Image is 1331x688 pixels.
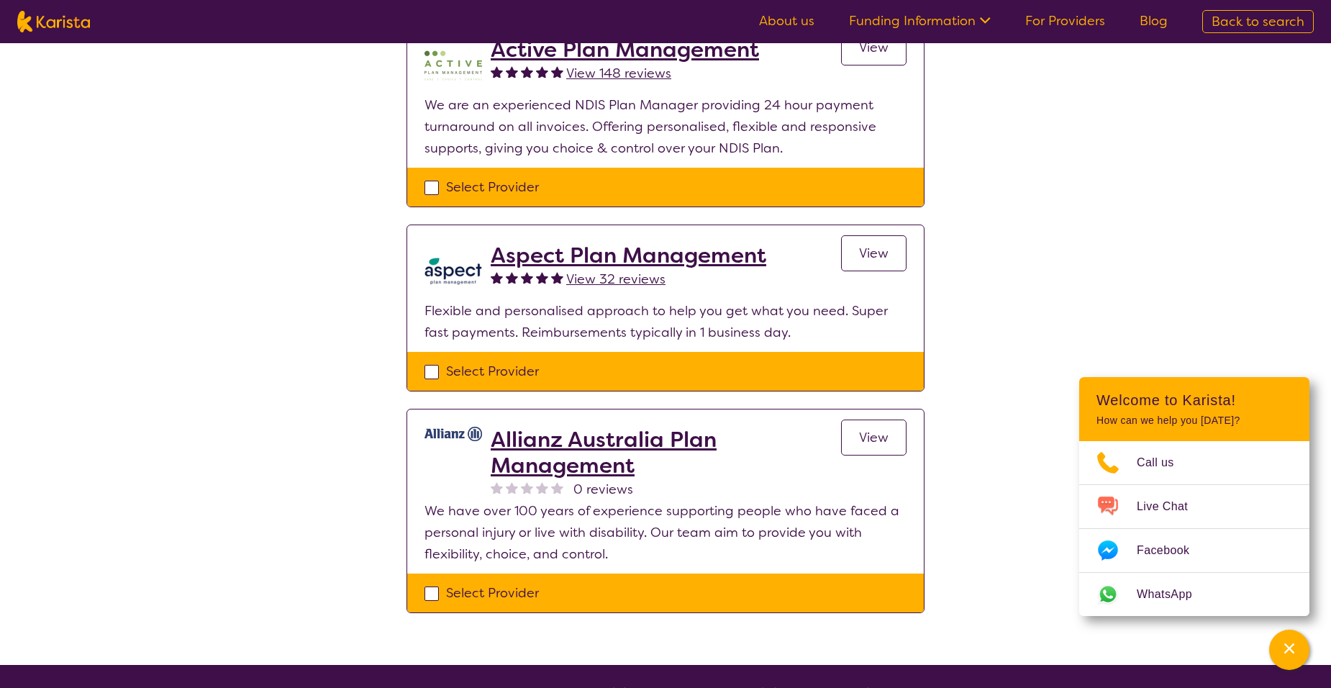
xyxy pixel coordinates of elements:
a: Blog [1140,12,1168,30]
img: fullstar [491,65,503,78]
img: fullstar [506,271,518,284]
img: rr7gtpqyd7oaeufumguf.jpg [424,427,482,441]
a: Back to search [1202,10,1314,33]
a: Active Plan Management [491,37,759,63]
p: We have over 100 years of experience supporting people who have faced a personal injury or live w... [424,500,907,565]
span: 0 reviews [573,479,633,500]
img: nonereviewstar [506,481,518,494]
a: View [841,30,907,65]
a: View [841,235,907,271]
img: nonereviewstar [491,481,503,494]
ul: Choose channel [1079,441,1309,616]
a: Aspect Plan Management [491,243,766,268]
img: fullstar [551,65,563,78]
img: fullstar [536,271,548,284]
img: fullstar [491,271,503,284]
span: Live Chat [1137,496,1205,517]
div: Channel Menu [1079,377,1309,616]
span: View [859,39,889,56]
a: About us [759,12,814,30]
img: Karista logo [17,11,90,32]
img: lkb8hqptqmnl8bp1urdw.png [424,243,482,300]
span: View 32 reviews [566,271,665,288]
img: fullstar [536,65,548,78]
img: fullstar [521,65,533,78]
a: Funding Information [849,12,991,30]
a: View 32 reviews [566,268,665,290]
img: nonereviewstar [536,481,548,494]
span: View 148 reviews [566,65,671,82]
img: fullstar [551,271,563,284]
p: We are an experienced NDIS Plan Manager providing 24 hour payment turnaround on all invoices. Off... [424,94,907,159]
img: nonereviewstar [551,481,563,494]
span: Facebook [1137,540,1207,561]
p: Flexible and personalised approach to help you get what you need. Super fast payments. Reimbursem... [424,300,907,343]
a: View 148 reviews [566,63,671,84]
h2: Welcome to Karista! [1096,391,1292,409]
span: View [859,245,889,262]
span: WhatsApp [1137,584,1209,605]
img: fullstar [506,65,518,78]
span: Back to search [1212,13,1304,30]
img: fullstar [521,271,533,284]
a: View [841,420,907,456]
button: Channel Menu [1269,630,1309,670]
a: Allianz Australia Plan Management [491,427,841,479]
span: Call us [1137,452,1191,474]
img: pypzb5qm7jexfhutod0x.png [424,37,482,94]
a: For Providers [1025,12,1105,30]
img: nonereviewstar [521,481,533,494]
a: Web link opens in a new tab. [1079,573,1309,616]
p: How can we help you [DATE]? [1096,415,1292,427]
span: View [859,429,889,446]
